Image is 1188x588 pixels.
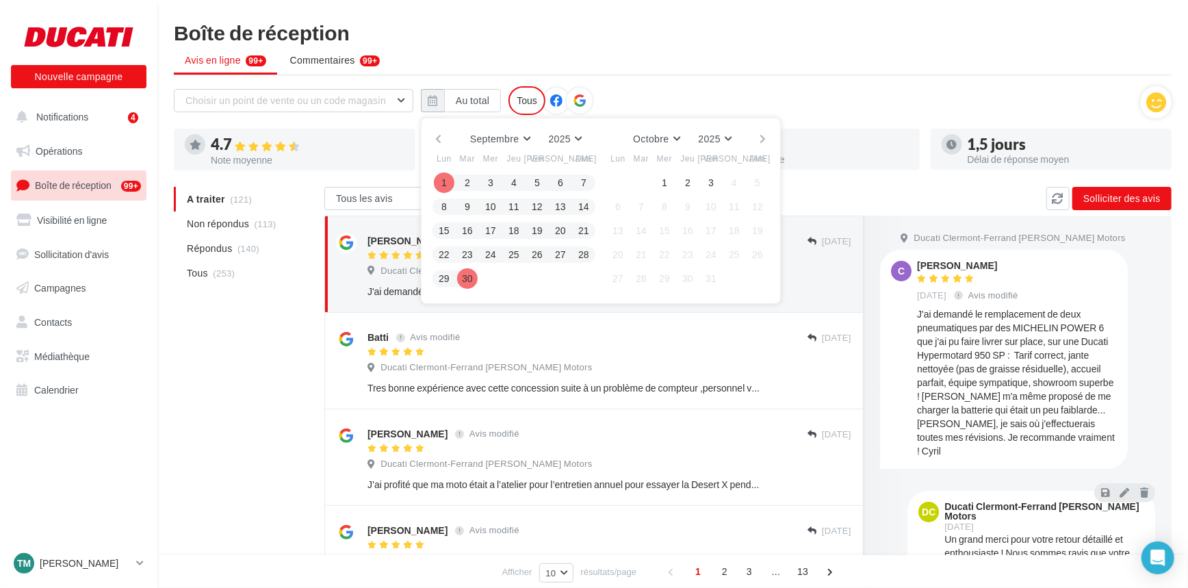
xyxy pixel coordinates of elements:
button: 7 [573,172,594,193]
span: [DATE] [822,525,851,537]
span: Tous les avis [336,192,393,204]
button: 2 [457,172,478,193]
button: 7 [631,196,651,217]
div: Taux de réponse [715,155,909,164]
span: Mer [657,153,672,164]
button: 2025 [693,129,738,149]
button: 20 [608,244,628,265]
span: Médiathèque [34,350,90,362]
div: 55 % [715,137,909,152]
button: 18 [724,220,745,241]
a: Contacts [8,308,149,337]
button: 16 [677,220,698,241]
div: Boîte de réception [174,22,1172,42]
button: 29 [654,268,675,289]
button: 24 [480,244,501,265]
span: Choisir un point de vente ou un code magasin [185,94,386,106]
span: 2025 [549,133,571,144]
button: 31 [701,268,721,289]
button: 16 [457,220,478,241]
span: Non répondus [187,217,249,231]
button: 3 [480,172,501,193]
button: 18 [504,220,524,241]
button: 8 [654,196,675,217]
span: 10 [545,567,556,578]
button: 28 [631,268,651,289]
span: 13 [792,561,814,583]
div: 1,5 jours [968,137,1161,152]
span: 2 [714,561,736,583]
span: DC [922,505,935,519]
button: 10 [539,563,573,583]
button: 6 [608,196,628,217]
button: 21 [631,244,651,265]
button: 11 [504,196,524,217]
span: Notifications [36,111,88,123]
span: 1 [687,561,709,583]
button: 6 [550,172,571,193]
a: Visibilité en ligne [8,206,149,235]
span: Mer [483,153,498,164]
button: 25 [504,244,524,265]
span: Tous [187,266,208,280]
span: Lun [437,153,452,164]
span: Avis modifié [469,429,519,439]
button: 10 [701,196,721,217]
div: [PERSON_NAME] [917,261,1021,270]
button: 11 [724,196,745,217]
span: Mar [460,153,475,164]
button: Au total [444,89,501,112]
button: 23 [457,244,478,265]
span: Avis modifié [469,525,519,536]
button: 14 [573,196,594,217]
span: Septembre [470,133,519,144]
button: 12 [747,196,768,217]
button: 4 [504,172,524,193]
button: 26 [747,244,768,265]
span: Dim [576,153,591,164]
button: 26 [527,244,547,265]
span: [PERSON_NAME] [524,153,597,164]
span: 3 [738,561,760,583]
div: [PERSON_NAME] [367,234,448,248]
span: Jeu [680,153,695,164]
div: Open Intercom Messenger [1141,541,1174,574]
button: 30 [457,268,478,289]
div: [PERSON_NAME] [367,427,448,441]
div: Note moyenne [211,155,404,165]
div: Ducati Clermont-Ferrand [PERSON_NAME] Motors [944,502,1141,521]
button: 3 [701,172,721,193]
a: Boîte de réception99+ [8,170,149,200]
button: 13 [608,220,628,241]
button: 9 [677,196,698,217]
button: 23 [677,244,698,265]
span: Boîte de réception [35,179,112,191]
span: Avis modifié [968,290,1018,301]
button: 10 [480,196,501,217]
button: 1 [434,172,454,193]
span: Campagnes [34,282,86,294]
span: 2025 [699,133,721,144]
button: 24 [701,244,721,265]
a: Calendrier [8,376,149,405]
span: TM [17,557,31,570]
div: 99+ [121,181,141,192]
p: [PERSON_NAME] [40,557,131,570]
button: 20 [550,220,571,241]
div: J'ai demandé le remplacement de deux pneumatiques par des MICHELIN POWER 6 que j'ai pu faire livr... [367,285,762,298]
button: Choisir un point de vente ou un code magasin [174,89,413,112]
button: Septembre [465,129,536,149]
span: Calendrier [34,384,79,396]
button: Au total [421,89,501,112]
button: Notifications 4 [8,103,144,131]
span: résultats/page [581,565,637,578]
a: Médiathèque [8,342,149,371]
div: Tous [508,86,545,115]
span: Sollicitation d'avis [34,248,109,259]
a: TM [PERSON_NAME] [11,550,146,576]
span: Ducati Clermont-Ferrand [PERSON_NAME] Motors [914,232,1125,244]
span: Mar [634,153,649,164]
button: 25 [724,244,745,265]
button: 5 [747,172,768,193]
button: 15 [654,220,675,241]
